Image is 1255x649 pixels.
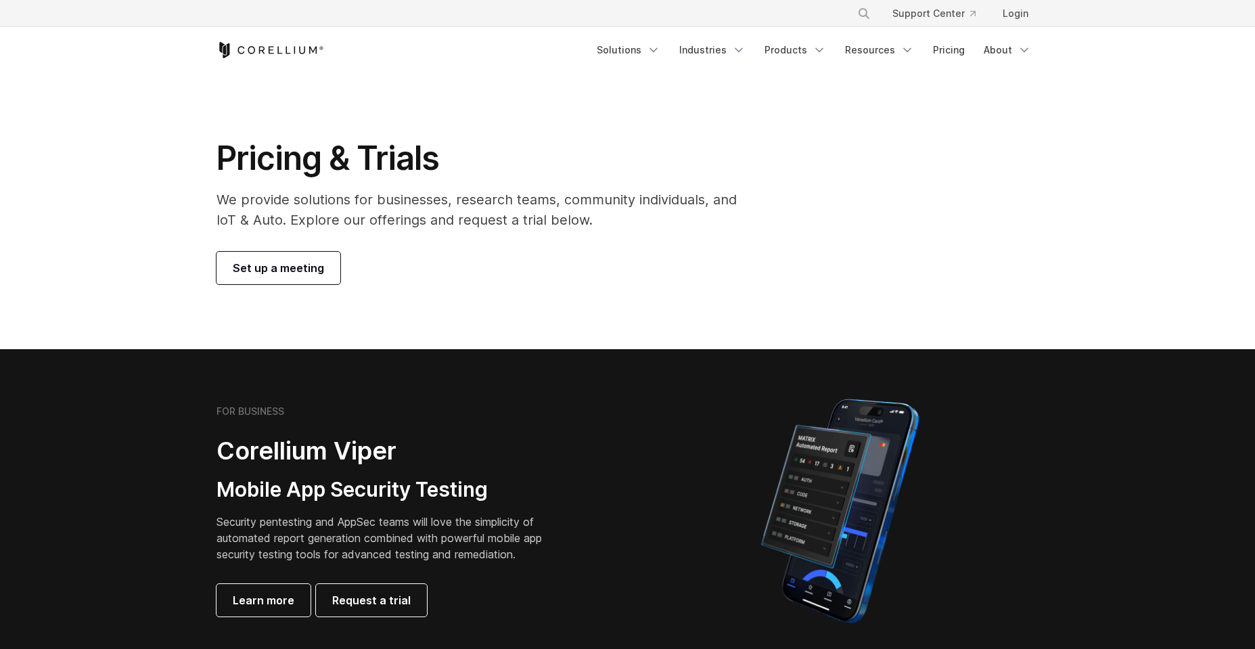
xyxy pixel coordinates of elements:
a: Resources [837,38,922,62]
img: Corellium MATRIX automated report on iPhone showing app vulnerability test results across securit... [738,393,942,629]
a: Solutions [589,38,668,62]
h3: Mobile App Security Testing [216,477,563,503]
span: Learn more [233,592,294,608]
a: Products [756,38,834,62]
h1: Pricing & Trials [216,138,756,179]
span: Set up a meeting [233,260,324,276]
a: Pricing [925,38,973,62]
h6: FOR BUSINESS [216,405,284,418]
a: Request a trial [316,584,427,617]
a: Set up a meeting [216,252,340,284]
div: Navigation Menu [841,1,1039,26]
a: Industries [671,38,754,62]
a: About [976,38,1039,62]
a: Login [992,1,1039,26]
button: Search [852,1,876,26]
p: Security pentesting and AppSec teams will love the simplicity of automated report generation comb... [216,514,563,562]
a: Corellium Home [216,42,324,58]
p: We provide solutions for businesses, research teams, community individuals, and IoT & Auto. Explo... [216,189,756,230]
a: Learn more [216,584,311,617]
span: Request a trial [332,592,411,608]
div: Navigation Menu [589,38,1039,62]
a: Support Center [882,1,986,26]
h2: Corellium Viper [216,436,563,466]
